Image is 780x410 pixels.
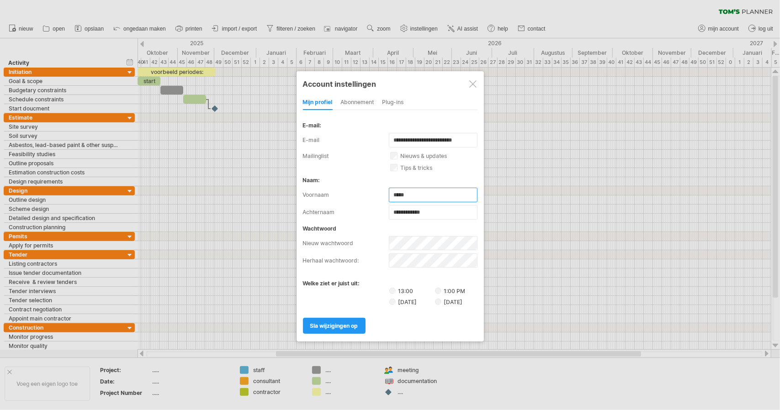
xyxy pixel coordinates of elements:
[303,205,389,220] label: achternaam
[303,236,389,251] label: nieuw wachtwoord
[390,164,488,171] label: tips & tricks
[389,288,396,294] input: 13:00
[303,318,366,334] a: sla wijzigingen op
[390,152,488,159] label: nieuws & updates
[303,188,389,202] label: voornaam
[303,253,389,268] label: herhaal wachtwoord:
[303,122,478,129] div: e-mail:
[389,299,396,305] input: [DATE]
[303,225,478,232] div: wachtwoord
[303,75,478,92] div: Account instellingen
[382,95,404,110] div: Plug-ins
[435,299,463,305] label: [DATE]
[389,298,434,305] label: [DATE]
[303,95,333,110] div: mijn profiel
[303,133,389,147] label: e-mail
[435,288,441,294] input: 1:00 PM
[341,95,374,110] div: abonnement
[310,322,358,329] span: sla wijzigingen op
[303,280,360,287] label: welke ziet er juist uit:
[435,288,466,294] label: 1:00 PM
[435,299,441,305] input: [DATE]
[389,287,434,294] label: 13:00
[303,177,478,184] div: naam:
[303,152,390,159] label: mailinglist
